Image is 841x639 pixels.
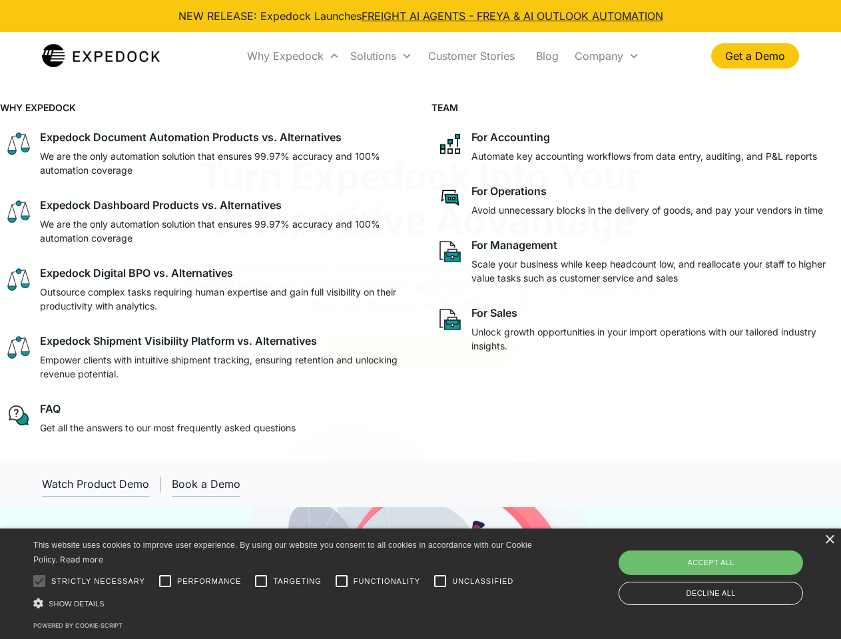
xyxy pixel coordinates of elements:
span: Strictly necessary [51,576,145,587]
div: For Accounting [471,130,550,144]
div: Company [575,49,623,63]
p: Unlock growth opportunities in your import operations with our tailored industry insights. [471,325,836,353]
span: This website uses cookies to improve user experience. By using our website you consent to all coo... [33,540,532,565]
p: Empower clients with intuitive shipment tracking, ensuring retention and unlocking revenue potent... [40,353,405,381]
span: Unclassified [452,576,513,587]
img: paper and bag icon [437,238,463,265]
div: Expedock Dashboard Products vs. Alternatives [40,198,282,212]
img: scale icon [5,266,32,293]
a: home [42,43,160,69]
p: Automate key accounting workflows from data entry, auditing, and P&L reports [471,149,817,163]
img: regular chat bubble icon [5,402,32,429]
div: Expedock Digital BPO vs. Alternatives [40,266,233,280]
img: scale icon [5,130,32,157]
div: Solutions [350,49,396,63]
a: Book a Demo [172,472,240,497]
img: paper and bag icon [437,306,463,333]
div: For Operations [471,184,547,198]
p: We are the only automation solution that ensures 99.97% accuracy and 100% automation coverage [40,217,405,245]
div: Company [569,33,645,79]
p: Outsource complex tasks requiring human expertise and gain full visibility on their productivity ... [40,285,405,313]
div: For Management [471,238,557,252]
p: Avoid unnecessary blocks in the delivery of goods, and pay your vendors in time [471,203,823,217]
div: NEW RELEASE: Expedock Launches [178,8,663,24]
a: FREIGHT AI AGENTS - FREYA & AI OUTLOOK AUTOMATION [362,9,663,23]
div: Expedock Shipment Visibility Platform vs. Alternatives [40,334,317,347]
a: Get a Demo [711,43,799,69]
img: scale icon [5,198,32,225]
img: Expedock Logo [42,43,160,69]
div: Why Expedock [247,49,324,63]
div: FAQ [40,402,61,415]
a: Blog [525,33,569,79]
div: Expedock Document Automation Products vs. Alternatives [40,130,342,144]
div: Why Expedock [242,33,345,79]
img: network like icon [437,130,463,157]
div: Show details [33,596,537,610]
div: For Sales [471,306,517,319]
img: scale icon [5,334,32,361]
p: We are the only automation solution that ensures 99.97% accuracy and 100% automation coverage [40,149,405,177]
span: Performance [177,576,242,587]
img: rectangular chat bubble icon [437,184,463,211]
iframe: Chat Widget [619,495,841,639]
a: Customer Stories [418,33,525,79]
span: Targeting [273,576,321,587]
div: Watch Product Demo [42,477,149,491]
a: open lightbox [42,472,149,497]
span: Show details [49,600,105,608]
a: Read more [60,554,103,564]
p: Scale your business while keep headcount low, and reallocate your staff to higher value tasks suc... [471,257,836,285]
a: Powered by cookie-script [33,622,123,629]
p: Get all the answers to our most frequently asked questions [40,421,296,435]
span: Functionality [354,576,420,587]
div: Book a Demo [172,477,240,491]
div: Solutions [345,33,418,79]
